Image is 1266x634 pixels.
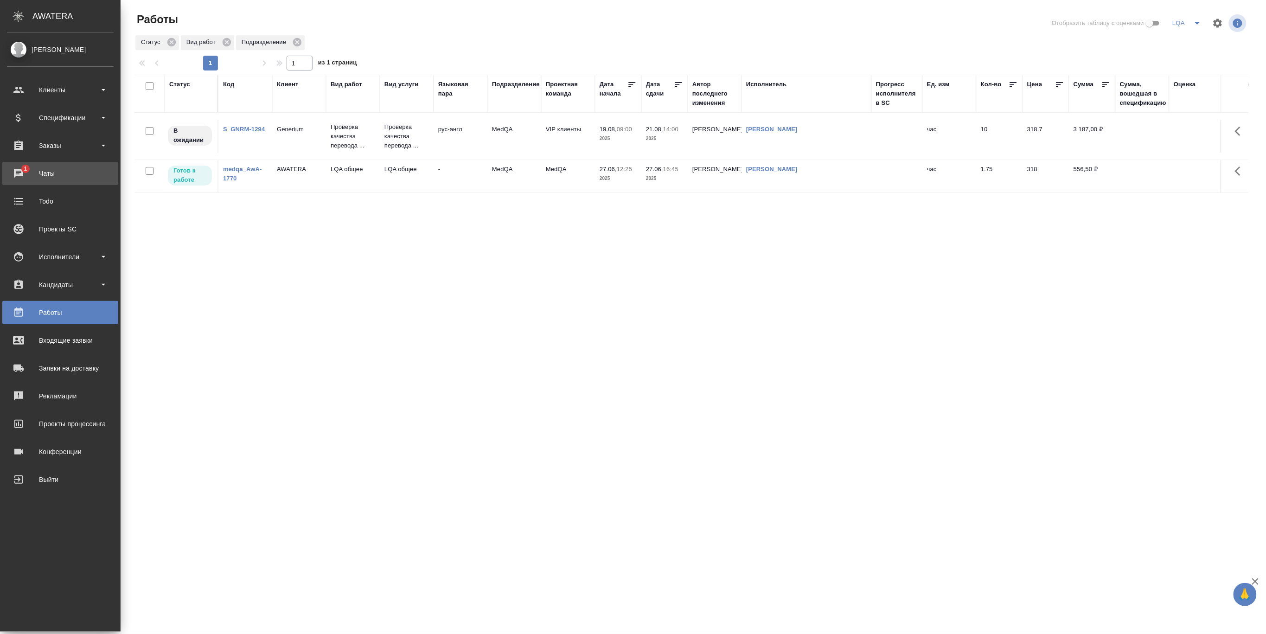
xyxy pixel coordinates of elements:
[600,134,637,143] p: 2025
[1069,120,1115,153] td: 3 187,00 ₽
[1120,80,1166,108] div: Сумма, вошедшая в спецификацию
[277,165,321,174] p: AWATERA
[2,301,118,324] a: Работы
[1229,160,1252,182] button: Здесь прячутся важные кнопки
[600,174,637,183] p: 2025
[922,160,976,192] td: час
[223,80,234,89] div: Код
[2,218,118,241] a: Проекты SC
[223,166,262,182] a: medqa_AwA-1770
[541,160,595,192] td: MedQA
[434,120,487,153] td: рус-англ
[1229,14,1248,32] span: Посмотреть информацию
[2,440,118,463] a: Конференции
[236,35,305,50] div: Подразделение
[2,384,118,408] a: Рекламации
[1074,80,1093,89] div: Сумма
[434,160,487,192] td: -
[223,126,265,133] a: S_GNRM-1294
[600,80,627,98] div: Дата начала
[7,250,114,264] div: Исполнители
[487,120,541,153] td: MedQA
[134,12,178,27] span: Работы
[746,166,798,173] a: [PERSON_NAME]
[7,167,114,180] div: Чаты
[1170,16,1207,31] div: split button
[1174,80,1196,89] div: Оценка
[2,357,118,380] a: Заявки на доставку
[242,38,289,47] p: Подразделение
[1069,160,1115,192] td: 556,50 ₽
[32,7,121,26] div: AWATERA
[876,80,918,108] div: Прогресс исполнителя в SC
[646,126,663,133] p: 21.08,
[318,57,357,70] span: из 1 страниц
[186,38,219,47] p: Вид работ
[384,80,419,89] div: Вид услуги
[7,278,114,292] div: Кандидаты
[600,166,617,173] p: 27.06,
[7,333,114,347] div: Входящие заявки
[135,35,179,50] div: Статус
[384,122,429,150] p: Проверка качества перевода ...
[277,125,321,134] p: Generium
[541,120,595,153] td: VIP клиенты
[1023,160,1069,192] td: 318
[2,162,118,185] a: 1Чаты
[7,222,114,236] div: Проекты SC
[922,120,976,153] td: час
[663,126,678,133] p: 14:00
[646,174,683,183] p: 2025
[663,166,678,173] p: 16:45
[976,160,1023,192] td: 1.75
[1234,583,1257,606] button: 🙏
[1237,585,1253,604] span: 🙏
[746,80,787,89] div: Исполнитель
[617,126,632,133] p: 09:00
[141,38,164,47] p: Статус
[600,126,617,133] p: 19.08,
[7,361,114,375] div: Заявки на доставку
[7,417,114,431] div: Проекты процессинга
[646,80,674,98] div: Дата сдачи
[2,412,118,435] a: Проекты процессинга
[976,120,1023,153] td: 10
[646,134,683,143] p: 2025
[7,194,114,208] div: Todo
[487,160,541,192] td: MedQA
[331,80,362,89] div: Вид работ
[173,126,206,145] p: В ожидании
[1027,80,1042,89] div: Цена
[1023,120,1069,153] td: 318.7
[169,80,190,89] div: Статус
[2,190,118,213] a: Todo
[1229,120,1252,142] button: Здесь прячутся важные кнопки
[181,35,234,50] div: Вид работ
[7,83,114,97] div: Клиенты
[688,120,742,153] td: [PERSON_NAME]
[2,329,118,352] a: Входящие заявки
[7,45,114,55] div: [PERSON_NAME]
[167,125,213,147] div: Исполнитель назначен, приступать к работе пока рано
[2,468,118,491] a: Выйти
[384,165,429,174] p: LQA общее
[7,445,114,459] div: Конференции
[438,80,483,98] div: Языковая пара
[7,389,114,403] div: Рекламации
[7,473,114,487] div: Выйти
[277,80,298,89] div: Клиент
[646,166,663,173] p: 27.06,
[927,80,950,89] div: Ед. изм
[7,139,114,153] div: Заказы
[746,126,798,133] a: [PERSON_NAME]
[1207,12,1229,34] span: Настроить таблицу
[7,111,114,125] div: Спецификации
[688,160,742,192] td: [PERSON_NAME]
[331,122,375,150] p: Проверка качества перевода ...
[18,164,32,173] span: 1
[1052,19,1144,28] span: Отобразить таблицу с оценками
[617,166,632,173] p: 12:25
[546,80,590,98] div: Проектная команда
[692,80,737,108] div: Автор последнего изменения
[492,80,540,89] div: Подразделение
